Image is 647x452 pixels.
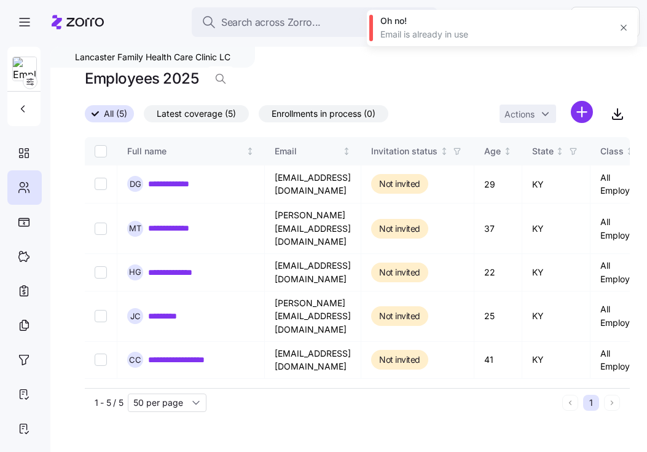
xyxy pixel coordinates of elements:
[265,204,361,254] td: [PERSON_NAME][EMAIL_ADDRESS][DOMAIN_NAME]
[604,395,620,411] button: Next page
[117,137,265,165] th: Full nameNot sorted
[265,254,361,291] td: [EMAIL_ADDRESS][DOMAIN_NAME]
[474,204,522,254] td: 37
[104,106,127,122] span: All (5)
[474,291,522,342] td: 25
[379,309,420,323] span: Not invited
[379,176,420,191] span: Not invited
[130,312,141,320] span: J C
[474,137,522,165] th: AgeNot sorted
[474,165,522,204] td: 29
[522,342,590,379] td: KY
[246,147,254,156] div: Not sorted
[95,266,107,279] input: Select record 3
[221,15,321,30] span: Search across Zorro...
[474,254,522,291] td: 22
[522,137,590,165] th: StateNot sorted
[361,137,474,165] th: Invitation statusNot sorted
[555,147,564,156] div: Not sorted
[504,110,535,119] span: Actions
[379,221,420,236] span: Not invited
[275,145,340,158] div: Email
[503,147,512,156] div: Not sorted
[157,106,236,122] span: Latest coverage (5)
[272,106,375,122] span: Enrollments in process (0)
[583,395,599,411] button: 1
[522,291,590,342] td: KY
[380,28,610,41] div: Email is already in use
[265,137,361,165] th: EmailNot sorted
[95,397,123,409] span: 1 - 5 / 5
[484,145,501,158] div: Age
[95,354,107,366] input: Select record 5
[85,69,198,88] h1: Employees 2025
[265,165,361,204] td: [EMAIL_ADDRESS][DOMAIN_NAME]
[522,254,590,291] td: KY
[500,105,556,123] button: Actions
[571,101,593,123] svg: add icon
[265,342,361,379] td: [EMAIL_ADDRESS][DOMAIN_NAME]
[13,57,36,82] img: Employer logo
[379,352,420,367] span: Not invited
[342,147,351,156] div: Not sorted
[127,145,244,158] div: Full name
[522,204,590,254] td: KY
[95,223,107,235] input: Select record 2
[474,342,522,379] td: 41
[522,165,590,204] td: KY
[562,395,578,411] button: Previous page
[440,147,449,156] div: Not sorted
[380,15,610,27] div: Oh no!
[50,47,255,68] div: Lancaster Family Health Care Clinic LC
[265,291,361,342] td: [PERSON_NAME][EMAIL_ADDRESS][DOMAIN_NAME]
[95,178,107,190] input: Select record 1
[129,224,141,232] span: M T
[95,310,107,322] input: Select record 4
[95,145,107,157] input: Select all records
[130,180,141,188] span: D G
[600,145,624,158] div: Class
[129,356,141,364] span: C C
[129,268,141,276] span: H G
[532,145,554,158] div: State
[192,7,437,37] button: Search across Zorro...
[371,145,437,158] div: Invitation status
[625,147,634,156] div: Not sorted
[379,265,420,280] span: Not invited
